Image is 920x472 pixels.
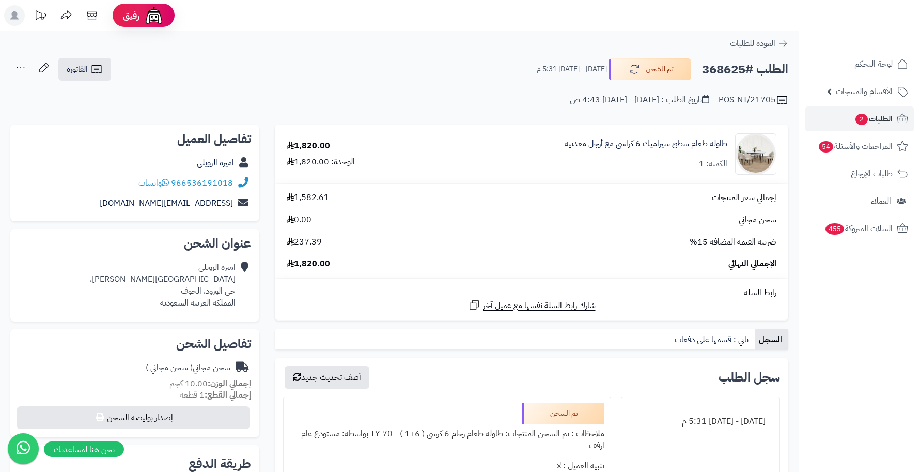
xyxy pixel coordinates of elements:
[468,299,596,312] a: شارك رابط السلة نفسها مع عميل آخر
[123,9,139,22] span: رفيق
[180,389,251,401] small: 1 قطعة
[805,106,914,131] a: الطلبات2
[805,52,914,77] a: لوحة التحكم
[805,189,914,214] a: العملاء
[805,134,914,159] a: المراجعات والأسئلة54
[739,214,776,226] span: شحن مجاني
[287,214,311,226] span: 0.00
[279,287,784,299] div: رابط السلة
[19,133,251,145] h2: تفاصيل العميل
[565,138,727,150] a: طاولة طعام سطح سيراميك 6 كراسي مع أرجل معدنية
[628,412,773,432] div: [DATE] - [DATE] 5:31 م
[146,362,230,374] div: شحن مجاني
[189,458,251,470] h2: طريقة الدفع
[171,177,233,189] a: 966536191018
[819,141,833,153] span: 54
[287,140,330,152] div: 1,820.00
[146,361,193,374] span: ( شحن مجاني )
[818,139,893,154] span: المراجعات والأسئلة
[805,216,914,241] a: السلات المتروكة455
[90,262,236,309] div: اميره الرويلي [GEOGRAPHIC_DATA][PERSON_NAME]، حي الورود، الجوف المملكة العربية السعودية
[290,424,604,456] div: ملاحظات : تم الشحن المنتجات: طاولة طعام رخام 6 كرسي ( 6+1 ) - TY-70 بواسطة: مستودع عام ارفف
[19,338,251,350] h2: تفاصيل الشحن
[730,37,788,50] a: العودة للطلبات
[728,258,776,270] span: الإجمالي النهائي
[205,389,251,401] strong: إجمالي القطع:
[719,371,780,384] h3: سجل الطلب
[169,377,251,390] small: 10.00 كجم
[755,329,788,350] a: السجل
[730,37,775,50] span: العودة للطلبات
[285,366,369,389] button: أضف تحديث جديد
[851,166,893,181] span: طلبات الإرجاع
[836,84,893,99] span: الأقسام والمنتجات
[871,194,891,208] span: العملاء
[27,5,53,28] a: تحديثات المنصة
[570,94,709,106] div: تاريخ الطلب : [DATE] - [DATE] 4:43 ص
[287,236,322,248] span: 237.39
[712,192,776,204] span: إجمالي سعر المنتجات
[17,406,250,429] button: إصدار بوليصة الشحن
[100,197,233,209] a: [EMAIL_ADDRESS][DOMAIN_NAME]
[854,57,893,71] span: لوحة التحكم
[287,258,330,270] span: 1,820.00
[855,114,868,125] span: 2
[483,300,596,312] span: شارك رابط السلة نفسها مع عميل آخر
[537,64,607,74] small: [DATE] - [DATE] 5:31 م
[522,403,604,424] div: تم الشحن
[287,156,355,168] div: الوحدة: 1,820.00
[208,377,251,390] strong: إجمالي الوزن:
[825,223,844,235] span: 455
[58,58,111,81] a: الفاتورة
[609,58,691,80] button: تم الشحن
[67,63,88,75] span: الفاتورة
[824,221,893,236] span: السلات المتروكة
[138,177,169,189] a: واتساب
[670,329,755,350] a: تابي : قسمها على دفعات
[702,59,788,80] h2: الطلب #368625
[197,157,234,169] a: اميره الرويلي
[719,94,788,106] div: POS-NT/21705
[850,29,910,51] img: logo-2.png
[144,5,164,26] img: ai-face.png
[19,237,251,250] h2: عنوان الشحن
[854,112,893,126] span: الطلبات
[287,192,329,204] span: 1,582.61
[699,158,727,170] div: الكمية: 1
[805,161,914,186] a: طلبات الإرجاع
[736,133,776,175] img: 1751805926-1-90x90.jpg
[690,236,776,248] span: ضريبة القيمة المضافة 15%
